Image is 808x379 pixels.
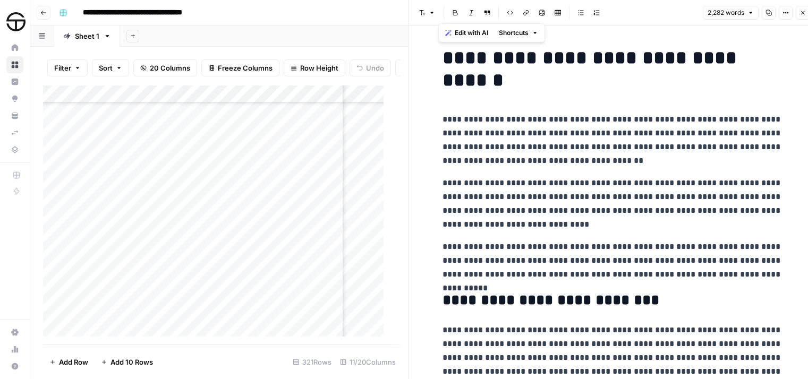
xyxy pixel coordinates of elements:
[6,358,23,375] button: Help + Support
[201,59,279,76] button: Freeze Columns
[495,26,542,40] button: Shortcuts
[455,28,488,38] span: Edit with AI
[703,6,759,20] button: 2,282 words
[6,39,23,56] a: Home
[110,357,153,367] span: Add 10 Rows
[6,324,23,341] a: Settings
[336,354,400,371] div: 11/20 Columns
[6,141,23,158] a: Data Library
[499,28,529,38] span: Shortcuts
[6,90,23,107] a: Opportunities
[218,63,273,73] span: Freeze Columns
[6,12,25,31] img: SimpleTire Logo
[47,59,88,76] button: Filter
[43,354,95,371] button: Add Row
[92,59,129,76] button: Sort
[59,357,88,367] span: Add Row
[95,354,159,371] button: Add 10 Rows
[54,63,71,73] span: Filter
[54,25,120,47] a: Sheet 1
[6,124,23,141] a: Syncs
[708,8,744,18] span: 2,282 words
[133,59,197,76] button: 20 Columns
[350,59,391,76] button: Undo
[288,354,336,371] div: 321 Rows
[366,63,384,73] span: Undo
[300,63,338,73] span: Row Height
[6,107,23,124] a: Your Data
[284,59,345,76] button: Row Height
[6,56,23,73] a: Browse
[6,73,23,90] a: Insights
[441,26,492,40] button: Edit with AI
[6,341,23,358] a: Usage
[75,31,99,41] div: Sheet 1
[6,8,23,35] button: Workspace: SimpleTire
[99,63,113,73] span: Sort
[150,63,190,73] span: 20 Columns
